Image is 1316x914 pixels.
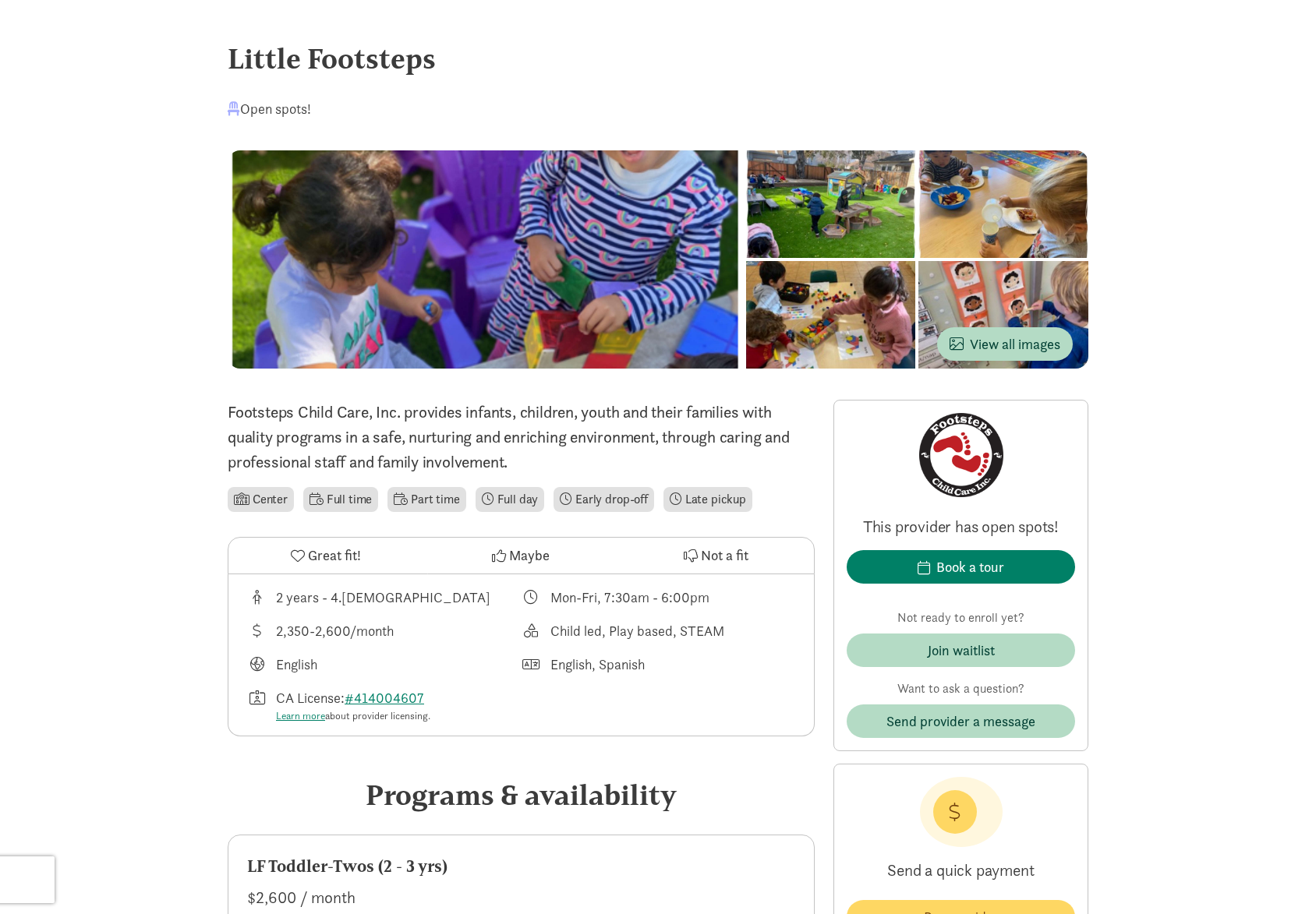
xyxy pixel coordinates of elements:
[423,538,618,573] button: Maybe
[228,98,311,119] div: Open spots!
[847,516,1075,538] p: This provider has open spots!
[247,587,522,608] div: Age range for children that this provider cares for
[936,556,1004,577] div: Book a tour
[247,687,522,724] div: License number
[276,620,394,641] div: 2,350-2,600/month
[937,327,1073,361] button: View all images
[847,847,1075,894] p: Send a quick payment
[308,545,361,566] span: Great fit!
[247,854,795,879] div: LF Toddler-Twos (2 - 3 yrs)
[276,654,317,675] div: English
[522,587,796,608] div: Class schedule
[228,37,1088,79] div: Little Footsteps
[701,545,748,566] span: Not a fit
[550,587,709,608] div: Mon-Fri, 7:30am - 6:00pm
[509,545,550,566] span: Maybe
[847,704,1075,738] button: Send provider a message
[228,774,815,816] div: Programs & availability
[303,487,378,512] li: Full time
[522,654,796,675] div: Languages spoken
[847,679,1075,698] p: Want to ask a question?
[663,487,752,512] li: Late pickup
[550,620,724,641] div: Child led, Play based, STEAM
[387,487,465,512] li: Part time
[847,609,1075,627] p: Not ready to enroll yet?
[247,654,522,675] div: Languages taught
[276,709,325,722] a: Learn more
[276,708,430,724] div: about provider licensing.
[919,413,1003,497] img: Provider logo
[554,487,654,512] li: Early drop-off
[522,620,796,641] div: This provider's education philosophy
[847,633,1075,667] button: Join waitlist
[276,687,430,724] div: CA License:
[619,538,814,573] button: Not a fit
[886,711,1035,732] span: Send provider a message
[550,654,645,675] div: English, Spanish
[476,487,545,512] li: Full day
[247,885,795,910] div: $2,600 / month
[228,538,423,573] button: Great fit!
[345,689,424,707] a: #414004607
[276,587,490,608] div: 2 years - 4.[DEMOGRAPHIC_DATA]
[847,550,1075,584] button: Book a tour
[247,620,522,641] div: Average tuition for this program
[950,333,1060,355] span: View all images
[228,400,815,475] p: ​Footsteps Child Care, Inc. provides infants, children, youth and their families with quality pro...
[928,640,995,661] div: Join waitlist
[228,487,294,512] li: Center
